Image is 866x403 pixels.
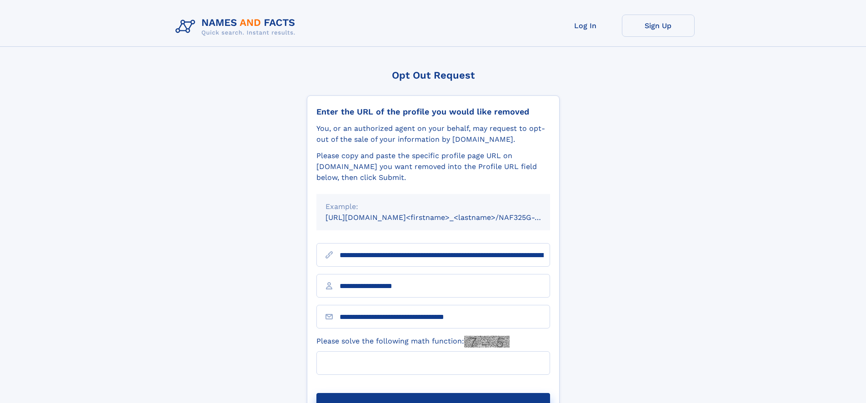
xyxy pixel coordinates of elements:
[316,107,550,117] div: Enter the URL of the profile you would like removed
[316,336,510,348] label: Please solve the following math function:
[325,201,541,212] div: Example:
[549,15,622,37] a: Log In
[325,213,567,222] small: [URL][DOMAIN_NAME]<firstname>_<lastname>/NAF325G-xxxxxxxx
[316,150,550,183] div: Please copy and paste the specific profile page URL on [DOMAIN_NAME] you want removed into the Pr...
[307,70,560,81] div: Opt Out Request
[316,123,550,145] div: You, or an authorized agent on your behalf, may request to opt-out of the sale of your informatio...
[622,15,695,37] a: Sign Up
[172,15,303,39] img: Logo Names and Facts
